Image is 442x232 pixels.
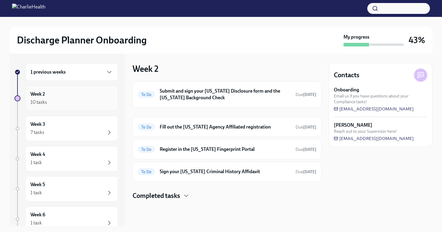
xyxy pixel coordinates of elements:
h4: Completed tasks [133,191,180,200]
div: 1 task [30,220,42,226]
strong: [PERSON_NAME] [334,122,372,129]
h6: Submit and sign your [US_STATE] Disclosure form and the [US_STATE] Background Check [160,88,291,101]
a: [EMAIL_ADDRESS][DOMAIN_NAME] [334,106,414,112]
strong: Onboarding [334,87,359,93]
a: Week 210 tasks [14,86,118,111]
h6: 1 previous weeks [30,69,66,75]
a: To DoSign your [US_STATE] Criminal History AffidavitDue[DATE] [138,167,316,176]
a: [EMAIL_ADDRESS][DOMAIN_NAME] [334,135,414,141]
span: September 1st, 2025 09:00 [296,147,316,152]
div: 1 task [30,159,42,166]
a: Week 51 task [14,176,118,202]
a: To DoFill out the [US_STATE] Agency Affiliated registrationDue[DATE] [138,122,316,132]
a: Week 37 tasks [14,116,118,141]
h6: Fill out the [US_STATE] Agency Affiliated registration [160,124,291,130]
h6: Week 4 [30,151,45,158]
strong: [DATE] [303,92,316,97]
span: To Do [138,147,155,152]
h6: Week 2 [30,91,45,97]
h6: Week 6 [30,211,45,218]
span: August 22nd, 2025 09:00 [296,92,316,97]
h4: Contacts [334,71,359,80]
h6: Register in the [US_STATE] Fingerprint Portal [160,146,291,153]
span: Email us if you have questions about your Compliance tasks! [334,93,427,105]
a: To DoSubmit and sign your [US_STATE] Disclosure form and the [US_STATE] Background CheckDue[DATE] [138,87,316,102]
span: To Do [138,92,155,97]
div: 7 tasks [30,129,44,136]
span: September 1st, 2025 09:00 [296,169,316,175]
a: Week 61 task [14,206,118,232]
h3: 43% [409,35,425,46]
strong: My progress [343,34,369,40]
div: 10 tasks [30,99,47,106]
span: Reach out to your Supervisor here! [334,129,397,134]
strong: [DATE] [303,125,316,130]
strong: [DATE] [303,147,316,152]
span: Due [296,147,316,152]
span: Due [296,92,316,97]
h6: Week 5 [30,181,45,188]
a: To DoRegister in the [US_STATE] Fingerprint PortalDue[DATE] [138,145,316,154]
div: 1 task [30,189,42,196]
h2: Discharge Planner Onboarding [17,34,147,46]
h6: Week 3 [30,121,45,128]
h6: Sign your [US_STATE] Criminal History Affidavit [160,168,291,175]
span: To Do [138,125,155,129]
h3: Week 2 [133,63,158,74]
div: Completed tasks [133,191,321,200]
div: 1 previous weeks [25,63,118,81]
strong: [DATE] [303,169,316,174]
span: Due [296,169,316,174]
a: Week 41 task [14,146,118,171]
span: August 28th, 2025 09:00 [296,124,316,130]
img: CharlieHealth [12,4,45,13]
span: To Do [138,170,155,174]
span: Due [296,125,316,130]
